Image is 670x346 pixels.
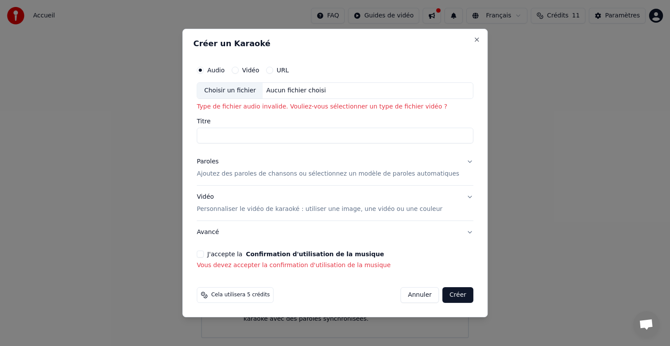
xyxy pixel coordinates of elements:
button: Créer [443,287,473,303]
p: Ajoutez des paroles de chansons ou sélectionnez un modèle de paroles automatiques [197,170,459,178]
p: Vous devez accepter la confirmation d'utilisation de la musique [197,261,473,270]
h2: Créer un Karaoké [193,40,477,47]
button: VidéoPersonnaliser le vidéo de karaoké : utiliser une image, une vidéo ou une couleur [197,186,473,220]
div: Choisir un fichier [197,83,263,98]
div: Vidéo [197,193,442,214]
label: Vidéo [242,67,259,73]
p: Personnaliser le vidéo de karaoké : utiliser une image, une vidéo ou une couleur [197,205,442,214]
label: Titre [197,118,473,124]
button: Annuler [400,287,439,303]
label: URL [277,67,289,73]
div: Aucun fichier choisi [263,86,330,95]
button: J'accepte la [246,251,384,257]
div: Paroles [197,157,219,166]
button: Avancé [197,221,473,244]
label: J'accepte la [207,251,384,257]
span: Cela utilisera 5 crédits [211,292,270,299]
button: ParolesAjoutez des paroles de chansons ou sélectionnez un modèle de paroles automatiques [197,150,473,185]
label: Audio [207,67,225,73]
p: Type de fichier audio invalide. Vouliez-vous sélectionner un type de fichier vidéo ? [197,102,473,111]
